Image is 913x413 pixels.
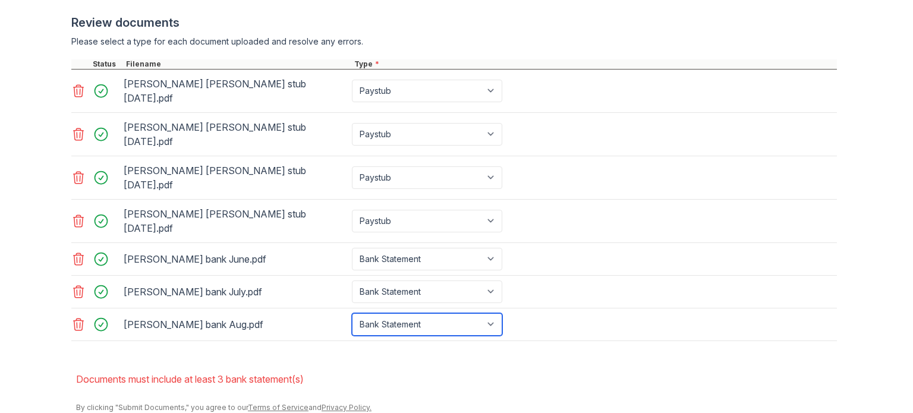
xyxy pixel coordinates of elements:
div: [PERSON_NAME] [PERSON_NAME] stub [DATE].pdf [124,161,347,194]
div: [PERSON_NAME] [PERSON_NAME] stub [DATE].pdf [124,118,347,151]
a: Terms of Service [248,403,308,412]
div: [PERSON_NAME] bank July.pdf [124,282,347,301]
li: Documents must include at least 3 bank statement(s) [76,367,837,391]
div: Status [90,59,124,69]
div: Type [352,59,837,69]
div: By clicking "Submit Documents," you agree to our and [76,403,837,412]
div: [PERSON_NAME] bank June.pdf [124,250,347,269]
div: [PERSON_NAME] bank Aug.pdf [124,315,347,334]
div: Please select a type for each document uploaded and resolve any errors. [71,36,837,48]
a: Privacy Policy. [322,403,372,412]
div: Filename [124,59,352,69]
div: Review documents [71,14,837,31]
div: [PERSON_NAME] [PERSON_NAME] stub [DATE].pdf [124,204,347,238]
div: [PERSON_NAME] [PERSON_NAME] stub [DATE].pdf [124,74,347,108]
